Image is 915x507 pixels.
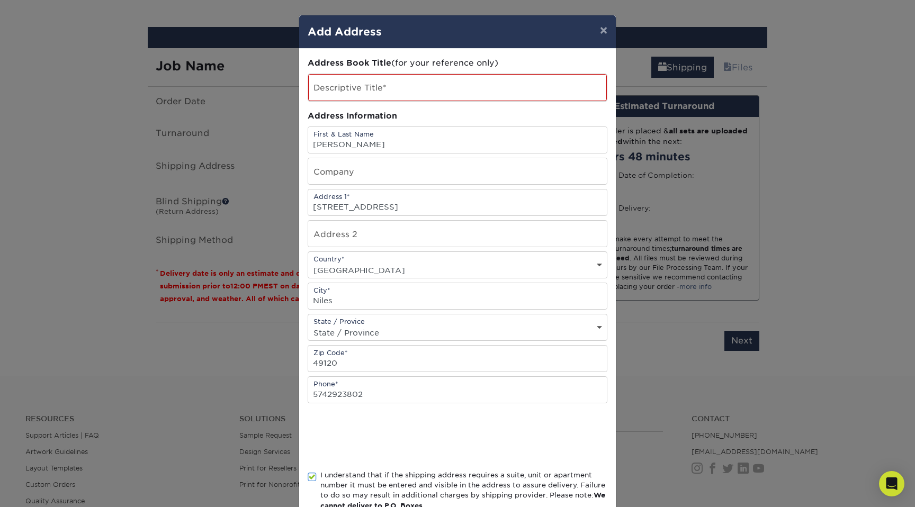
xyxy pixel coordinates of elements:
button: × [591,15,616,45]
iframe: reCAPTCHA [308,416,469,457]
div: (for your reference only) [308,57,607,69]
div: Address Information [308,110,607,122]
h4: Add Address [308,24,607,40]
span: Address Book Title [308,58,391,68]
div: Open Intercom Messenger [879,471,904,496]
